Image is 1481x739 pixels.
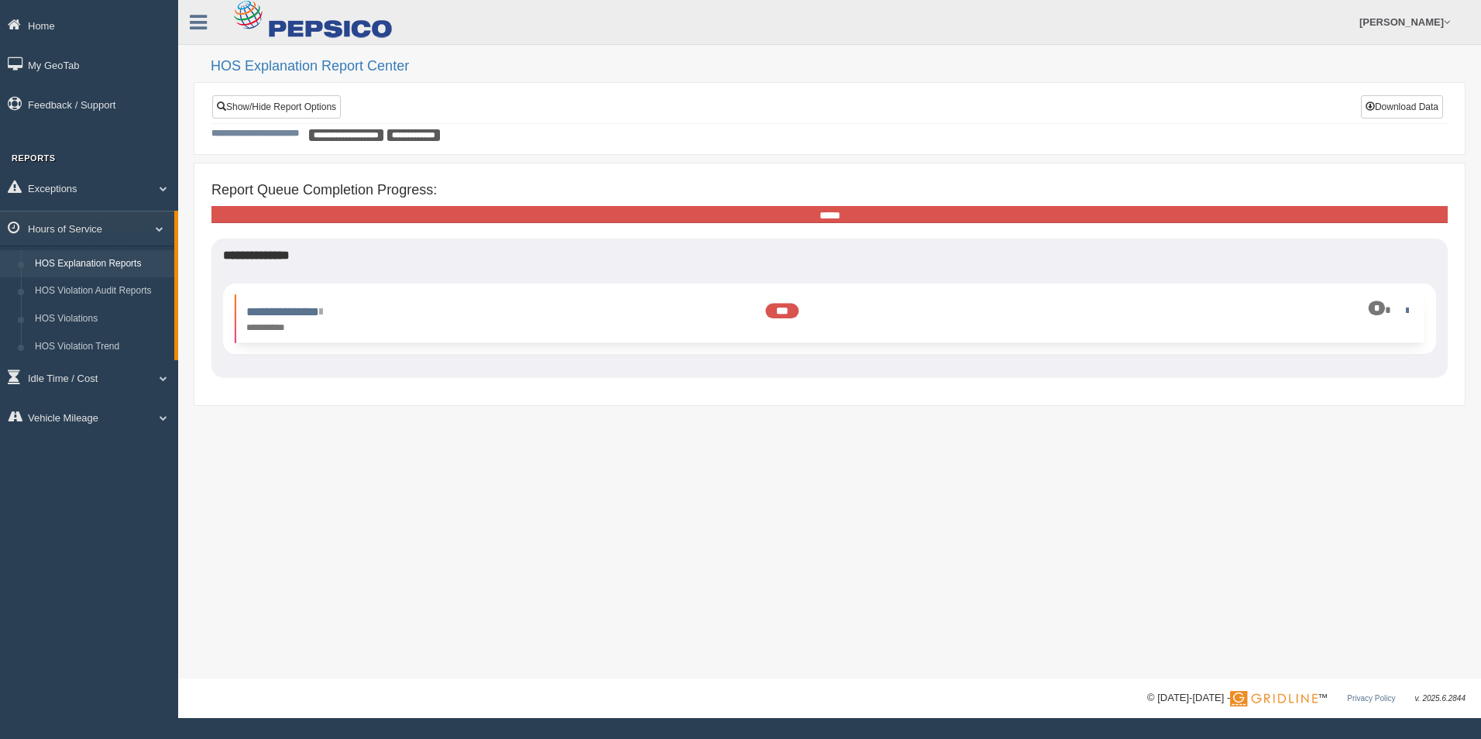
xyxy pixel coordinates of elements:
a: Privacy Policy [1347,694,1395,703]
h4: Report Queue Completion Progress: [211,183,1448,198]
img: Gridline [1230,691,1318,706]
a: HOS Explanation Reports [28,250,174,278]
li: Expand [235,295,1424,343]
h2: HOS Explanation Report Center [211,59,1466,74]
a: HOS Violation Trend [28,333,174,361]
button: Download Data [1361,95,1443,119]
a: Show/Hide Report Options [212,95,341,119]
span: v. 2025.6.2844 [1415,694,1466,703]
div: © [DATE]-[DATE] - ™ [1147,690,1466,706]
a: HOS Violation Audit Reports [28,277,174,305]
a: HOS Violations [28,305,174,333]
